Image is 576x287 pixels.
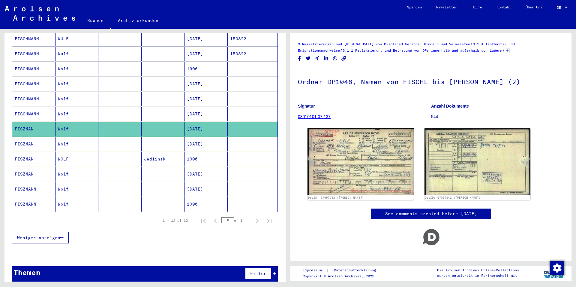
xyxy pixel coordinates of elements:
span: Filter [250,271,266,276]
p: wurden entwickelt in Partnerschaft mit [437,273,519,278]
a: DocID: 67057242 ([PERSON_NAME]) [308,196,364,199]
b: Anzahl Dokumente [431,104,469,108]
button: Next page [251,215,263,227]
img: yv_logo.png [543,265,565,280]
mat-cell: Wolf [55,122,99,136]
mat-cell: 1906 [184,197,228,212]
a: 03010101 07 137 [298,114,331,119]
button: Share on Facebook [296,55,303,62]
span: DE [557,5,563,10]
img: 002.jpg [424,128,531,195]
span: / [340,47,343,53]
mat-cell: FISZMANN [12,197,55,212]
button: Share on LinkedIn [323,55,329,62]
b: Signatur [298,104,315,108]
img: Arolsen_neg.svg [5,6,75,21]
div: of 1 [221,218,251,223]
mat-cell: FISZMANN [12,182,55,197]
mat-cell: FISZMAN [12,137,55,151]
mat-cell: Wolf [55,197,99,212]
h1: Ordner DP1046, Namen von FISCHL bis [PERSON_NAME] (2) [298,68,564,94]
button: Previous page [209,215,221,227]
mat-cell: [DATE] [184,77,228,91]
mat-cell: FISCHMANN [12,77,55,91]
mat-cell: Wolf [55,167,99,182]
a: 3.1.1 Registrierung und Betreuung von DPs innerhalb und außerhalb von Lagern [343,48,502,53]
mat-cell: 150322 [228,47,278,61]
span: / [470,41,473,47]
mat-cell: [DATE] [184,167,228,182]
span: / [502,47,505,53]
img: Zustimmung ändern [550,261,564,275]
button: Last page [263,215,275,227]
p: Copyright © Arolsen Archives, 2021 [303,273,383,279]
a: Datenschutzerklärung [329,267,383,273]
button: First page [197,215,209,227]
button: Copy link [341,55,347,62]
mat-cell: WULF [55,32,99,46]
mat-cell: Jedlinsk [142,152,185,166]
mat-cell: [DATE] [184,122,228,136]
button: Share on Xing [314,55,320,62]
mat-cell: [DATE] [184,32,228,46]
mat-cell: FISCHMANN [12,47,55,61]
div: 1 – 12 of 12 [163,218,188,223]
mat-cell: 1906 [184,152,228,166]
button: Filter [245,268,271,279]
a: DocID: 67057242 ([PERSON_NAME]) [425,196,481,199]
mat-cell: FISZMAN [12,167,55,182]
mat-cell: Wolf [55,182,99,197]
a: Suchen [80,13,111,29]
mat-cell: FISCHMANN [12,92,55,106]
button: Share on Twitter [305,55,311,62]
button: Weniger anzeigen [12,232,69,243]
a: Impressum [303,267,326,273]
mat-cell: FISZMAN [12,122,55,136]
span: Weniger anzeigen [17,235,60,240]
mat-cell: Wulf [55,47,99,61]
a: See comments created before [DATE] [385,211,477,217]
img: 001.jpg [307,128,414,195]
mat-cell: [DATE] [184,47,228,61]
p: 544 [431,114,564,120]
mat-cell: 150322 [228,32,278,46]
mat-cell: Wolf [55,107,99,121]
mat-cell: [DATE] [184,92,228,106]
mat-cell: [DATE] [184,107,228,121]
mat-cell: WOLF [55,152,99,166]
p: Die Arolsen Archives Online-Collections [437,267,519,273]
a: Archiv erkunden [111,13,166,28]
mat-cell: FISZMAN [12,152,55,166]
mat-cell: Wolf [55,77,99,91]
div: Themen [13,267,40,278]
div: | [303,267,383,273]
mat-cell: 1906 [184,62,228,76]
mat-cell: [DATE] [184,137,228,151]
mat-cell: [DATE] [184,182,228,197]
button: Share on WhatsApp [332,55,338,62]
mat-cell: FISCHMANN [12,107,55,121]
mat-cell: FISCHMANN [12,62,55,76]
mat-cell: Wolf [55,92,99,106]
a: 3 Registrierungen und [MEDICAL_DATA] von Displaced Persons, Kindern und Vermissten [298,42,470,46]
mat-cell: Wolf [55,137,99,151]
mat-cell: FISCHMANN [12,32,55,46]
mat-cell: Wolf [55,62,99,76]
